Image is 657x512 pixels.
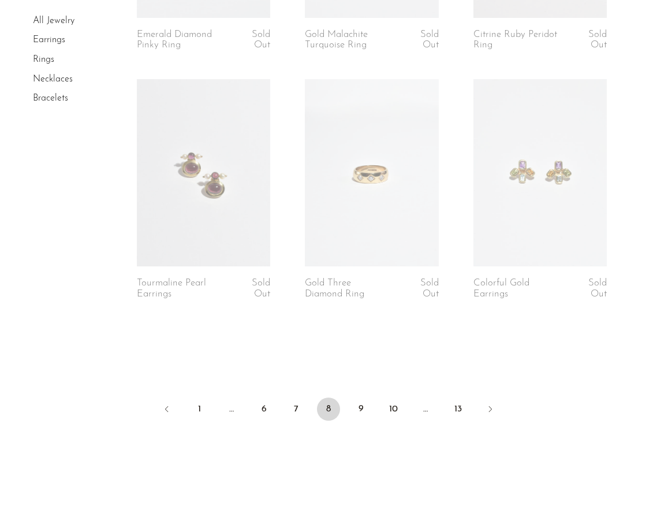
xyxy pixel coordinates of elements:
[414,398,437,421] span: …
[252,278,270,298] span: Sold Out
[317,398,340,421] span: 8
[33,36,65,45] a: Earrings
[473,29,560,51] a: Citrine Ruby Peridot Ring
[446,398,469,421] a: 13
[33,94,68,103] a: Bracelets
[473,278,560,299] a: Colorful Gold Earrings
[33,55,54,64] a: Rings
[33,75,73,84] a: Necklaces
[285,398,308,421] a: 7
[155,398,178,423] a: Previous
[252,29,270,50] span: Sold Out
[305,278,391,299] a: Gold Three Diamond Ring
[420,278,439,298] span: Sold Out
[588,278,607,298] span: Sold Out
[137,278,223,299] a: Tourmaline Pearl Earrings
[420,29,439,50] span: Sold Out
[137,29,223,51] a: Emerald Diamond Pinky Ring
[33,16,74,25] a: All Jewelry
[305,29,391,51] a: Gold Malachite Turquoise Ring
[220,398,243,421] span: …
[588,29,607,50] span: Sold Out
[188,398,211,421] a: 1
[479,398,502,423] a: Next
[382,398,405,421] a: 10
[252,398,275,421] a: 6
[349,398,372,421] a: 9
